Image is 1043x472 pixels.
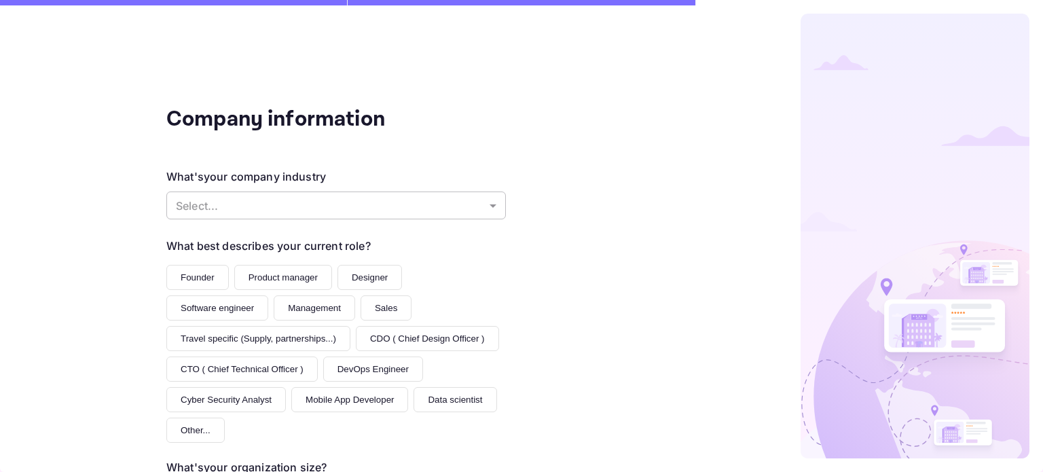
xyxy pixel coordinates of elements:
div: Without label [166,192,506,219]
button: Sales [361,295,411,321]
button: Product manager [234,265,332,290]
div: What's your company industry [166,168,326,185]
img: logo [801,14,1029,458]
button: Mobile App Developer [291,387,408,412]
div: What best describes your current role? [166,238,371,254]
button: Designer [337,265,402,290]
div: Company information [166,103,438,136]
button: Other... [166,418,225,443]
p: Select... [176,198,484,214]
button: DevOps Engineer [323,357,423,382]
button: Management [274,295,355,321]
button: Data scientist [414,387,496,412]
button: Travel specific (Supply, partnerships...) [166,326,350,351]
button: CTO ( Chief Technical Officer ) [166,357,318,382]
button: CDO ( Chief Design Officer ) [356,326,499,351]
button: Founder [166,265,229,290]
button: Software engineer [166,295,268,321]
button: Cyber Security Analyst [166,387,286,412]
